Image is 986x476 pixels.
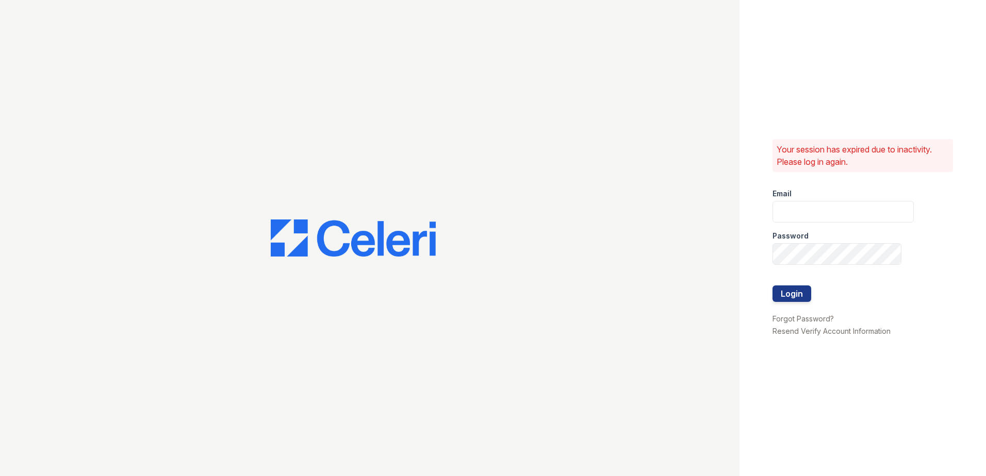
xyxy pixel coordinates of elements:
[773,231,809,241] label: Password
[773,314,834,323] a: Forgot Password?
[271,219,436,257] img: CE_Logo_Blue-a8612792a0a2168367f1c8372b55b34899dd931a85d93a1a3d3e32e68fde9ad4.png
[773,189,792,199] label: Email
[773,327,891,335] a: Resend Verify Account Information
[773,285,811,302] button: Login
[777,143,949,168] p: Your session has expired due to inactivity. Please log in again.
